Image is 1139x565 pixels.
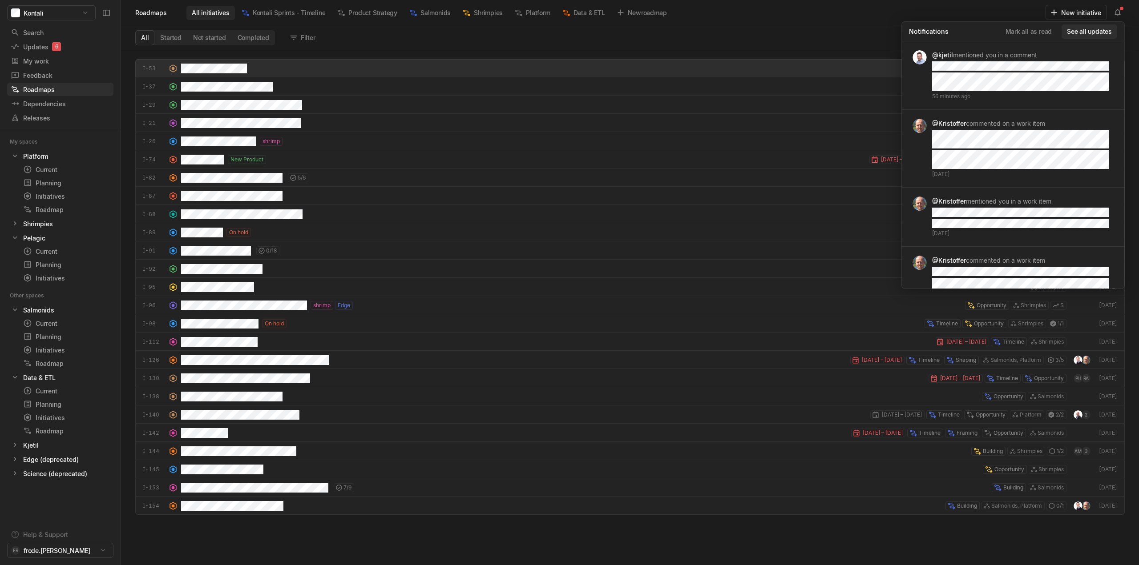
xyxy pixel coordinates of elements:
[11,85,110,94] div: Roadmaps
[1098,502,1117,510] div: [DATE]
[913,196,927,211] img: profile.jpeg
[7,54,113,68] a: My work
[1038,465,1064,473] span: Shrimpies
[1082,501,1091,510] img: profile.jpeg
[1098,465,1117,473] div: [DATE]
[23,205,110,214] div: Roadmap
[1082,356,1091,365] img: profile.jpeg
[20,176,113,189] a: Planning
[932,51,1037,59] p: mentioned you in a comment
[23,219,53,228] div: Shrimpies
[266,247,277,255] span: 0 / 18
[956,356,976,364] span: Shaping
[7,111,113,124] a: Releases
[1050,301,1066,310] button: S
[932,120,1045,127] p: commented on a work item
[135,168,1125,187] a: I-825/6BuildingShrimpies, Platform10/17[DATE]
[143,137,165,145] div: I-26
[143,101,165,109] div: I-29
[977,301,1006,309] span: Opportunity
[135,114,1125,132] div: I-21NowData & ETL27/27[DATE]
[135,460,1125,478] a: I-145OpportunityShrimpies[DATE]
[20,385,113,397] a: Current
[474,8,503,17] span: Shrimpies
[143,265,165,273] div: I-92
[996,374,1018,382] span: Timeline
[913,50,927,64] img: profilbilde_kontali.png
[7,83,113,96] a: Roadmaps
[135,278,1125,296] a: I-95Shrimpies[DATE]
[983,447,1003,455] span: Building
[7,453,113,465] a: Edge (deprecated)
[20,203,113,216] a: Roadmap
[7,543,113,558] button: FRfrode.[PERSON_NAME]
[23,247,110,256] div: Current
[143,174,165,182] div: I-82
[143,119,165,127] div: I-21
[23,469,87,478] div: Science (deprecated)
[1098,356,1117,364] div: [DATE]
[23,400,110,409] div: Planning
[1003,484,1023,492] span: Building
[135,314,1125,333] a: I-98On holdTimelineOpportunityShrimpies1/1[DATE]
[135,405,1125,424] a: I-140[DATE] – [DATE]TimelineOpportunityPlatform2/22[DATE]
[1034,374,1064,382] span: Opportunity
[24,546,90,555] span: frode.[PERSON_NAME]
[1020,411,1042,419] span: Platform
[143,192,165,200] div: I-87
[313,301,331,309] span: shrimp
[1038,338,1064,346] span: Shrimpies
[1021,301,1046,309] span: Shrimpies
[52,42,61,51] div: 6
[11,42,110,52] div: Updates
[7,97,113,110] a: Dependencies
[135,478,1125,497] a: I-1537/9BuildingSalmonids[DATE]
[135,260,1125,278] a: I-92LaunchedShrimpies7/9[DATE]
[1085,447,1087,456] span: 3
[7,232,113,244] a: Pelagic
[135,497,1125,515] div: I-154BuildingSalmonids, Platform0/1[DATE]
[23,192,110,201] div: Initiatives
[20,357,113,369] a: Roadmap
[1098,320,1117,328] div: [DATE]
[20,272,113,284] a: Initiatives
[1018,320,1043,328] span: Shrimpies
[135,241,1125,260] div: I-910/18BuildingShrimpies2/2FR2[DATE]
[135,150,1125,168] a: I-74New Product[DATE] – [DATE]TimelineDiscoverySalmonids0/2AM[DATE]
[23,530,68,539] div: Help & Support
[121,59,1139,565] div: grid
[994,393,1023,401] span: Opportunity
[20,344,113,356] a: Initiatives
[135,296,1125,314] a: I-96shrimpEdgeOpportunityShrimpiesS[DATE]
[7,371,113,384] div: Data & ETL
[143,447,165,455] div: I-144
[135,205,1125,223] div: I-88OpportunityShrimpies[DATE]
[1047,447,1066,456] div: 1 / 2
[919,429,941,437] span: Timeline
[936,320,958,328] span: Timeline
[143,228,165,236] div: I-89
[135,77,1125,96] a: I-37LaunchedShrimpies12/12GA[DATE]
[23,426,110,436] div: Roadmap
[7,439,113,451] a: Kjetil
[7,68,113,82] a: Feedback
[20,425,113,437] a: Roadmap
[1048,319,1066,328] div: 1 / 1
[918,356,940,364] span: Timeline
[7,304,113,316] a: Salmonids
[932,51,953,59] strong: @kjetil
[1085,410,1087,419] span: 2
[143,356,165,364] div: I-126
[143,301,165,309] div: I-96
[23,233,45,243] div: Pelagic
[613,5,672,20] div: New roadmap
[7,5,96,20] button: Kontali
[143,411,165,419] div: I-140
[932,256,966,264] strong: @Kristoffer
[1074,447,1081,456] span: AM
[286,31,321,45] button: Filter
